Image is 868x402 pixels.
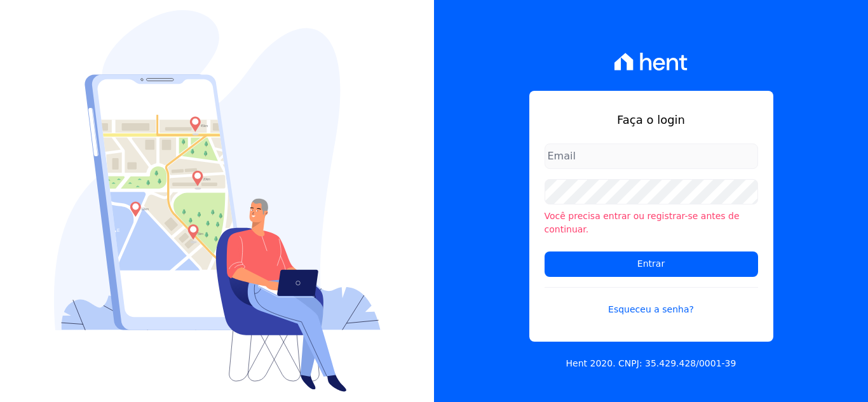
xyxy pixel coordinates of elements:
[545,144,758,169] input: Email
[545,251,758,277] input: Entrar
[566,357,736,370] p: Hent 2020. CNPJ: 35.429.428/0001-39
[54,10,381,392] img: Login
[545,210,758,236] li: Você precisa entrar ou registrar-se antes de continuar.
[545,111,758,128] h1: Faça o login
[545,287,758,316] a: Esqueceu a senha?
